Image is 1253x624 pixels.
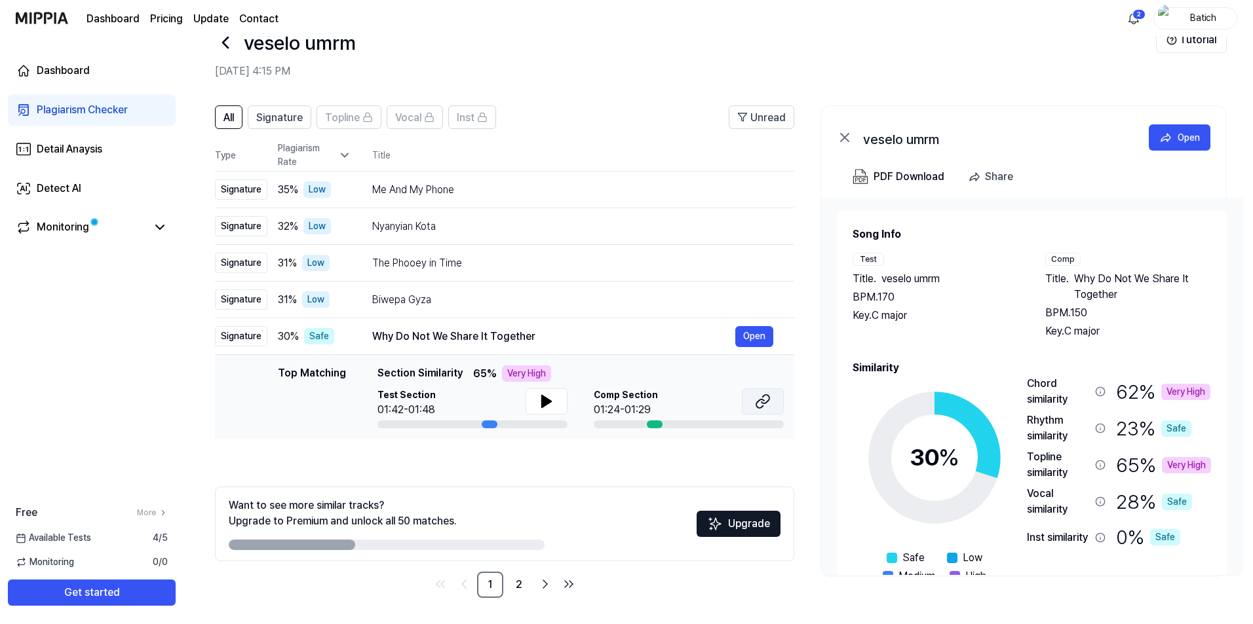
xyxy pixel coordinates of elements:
span: Comp Section [594,388,658,402]
th: Type [215,139,267,172]
a: Song InfoTestTitle.veselo umrmBPM.170Key.C majorCompTitle.Why Do Not We Share It TogetherBPM.150K... [821,198,1243,575]
div: Biwepa Gyza [372,292,773,308]
span: 0 / 0 [153,555,168,569]
div: 23 % [1116,413,1191,444]
div: Want to see more similar tracks? Upgrade to Premium and unlock all 50 matches. [229,498,457,529]
div: veselo umrm [863,130,1125,145]
h2: Similarity [853,360,1211,376]
span: Free [16,505,37,521]
th: Title [372,139,794,171]
span: Title . [1045,271,1069,303]
a: Go to last page [558,574,579,595]
div: Safe [304,328,334,344]
img: Help [1166,35,1177,45]
div: Dashboard [37,63,90,79]
button: Share [963,164,1024,190]
a: More [137,507,168,519]
div: Me And My Phone [372,182,773,198]
div: 28 % [1116,486,1192,517]
img: Sparkles [707,516,723,532]
button: Signature [248,105,311,129]
span: veselo umrm [881,271,940,287]
div: Signature [215,289,267,310]
div: 01:24-01:29 [594,402,658,418]
span: Inst [457,110,474,126]
span: Title . [853,271,876,287]
h2: [DATE] 4:15 PM [215,64,1156,79]
div: Signature [215,253,267,273]
a: Dashboard [8,55,176,86]
a: Pricing [150,11,183,27]
div: 2 [1132,9,1146,20]
div: Safe [1162,494,1192,510]
div: BPM. 170 [853,289,1019,305]
a: Contact [239,11,279,27]
span: 35 % [278,182,298,198]
img: 알림 [1126,10,1142,26]
span: Why Do Not We Share It Together [1074,271,1212,303]
a: Go to first page [430,574,451,595]
div: Low [302,255,330,271]
a: Detail Anaysis [8,134,176,165]
div: Plagiarism Rate [278,141,351,169]
div: Monitoring [37,219,89,235]
button: Unread [729,105,794,129]
span: Signature [256,110,303,126]
a: Go to next page [535,574,556,595]
div: PDF Download [874,168,944,185]
div: Very High [1162,457,1211,473]
button: Upgrade [697,511,781,537]
button: Open [735,326,773,347]
a: Go to previous page [453,574,474,595]
div: Open [1178,130,1200,145]
span: Low [963,550,982,566]
img: PDF Download [853,169,868,185]
a: SparklesUpgrade [697,522,781,534]
button: profileBatich [1153,7,1237,29]
span: Medium [898,568,935,584]
a: Detect AI [8,173,176,204]
div: Signature [215,326,267,346]
a: Plagiarism Checker [8,94,176,126]
span: 30 % [278,329,299,344]
div: 30 [910,440,959,475]
span: 4 / 5 [153,531,168,545]
div: Low [303,181,331,198]
span: Vocal [395,110,421,126]
div: Low [303,218,331,234]
div: Very High [1161,384,1210,400]
nav: pagination [215,572,794,598]
span: 65 % [473,366,497,382]
div: Topline similarity [1027,449,1090,481]
button: All [215,105,242,129]
div: Plagiarism Checker [37,102,128,118]
button: Topline [317,105,381,129]
button: Open [1149,124,1210,151]
span: Topline [325,110,360,126]
div: Chord similarity [1027,376,1090,407]
div: Test [853,253,884,266]
div: Batich [1178,10,1229,25]
div: Comp [1045,253,1081,266]
span: Section Similarity [377,365,463,382]
div: 65 % [1116,449,1211,481]
div: Signature [215,179,267,200]
div: Nyanyian Kota [372,219,773,234]
div: Very High [502,365,551,382]
h2: Song Info [853,227,1211,242]
div: Top Matching [278,365,346,428]
button: 알림2 [1123,8,1144,29]
span: Test Section [377,388,436,402]
a: 1 [477,572,503,598]
div: The Phooey in Time [372,255,773,271]
div: Inst similarity [1027,530,1090,545]
span: % [938,443,959,471]
button: Tutorial [1156,27,1227,53]
span: All [223,110,234,126]
div: 62 % [1116,376,1210,407]
button: Inst [448,105,496,129]
span: Available Tests [16,531,91,545]
div: Signature [215,216,267,236]
span: 31 % [278,255,297,271]
img: profile [1158,5,1174,31]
